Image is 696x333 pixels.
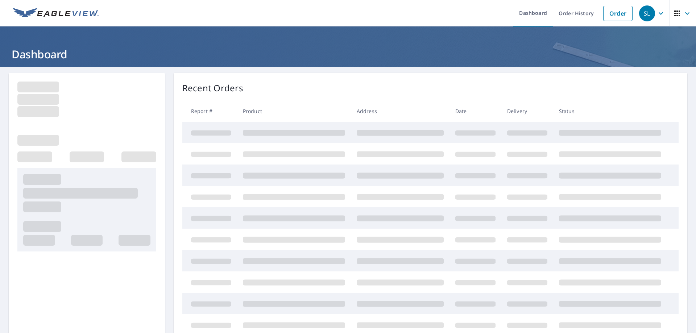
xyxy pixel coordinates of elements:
th: Address [351,100,449,122]
th: Report # [182,100,237,122]
div: SL [639,5,655,21]
p: Recent Orders [182,82,243,95]
th: Delivery [501,100,553,122]
th: Date [449,100,501,122]
img: EV Logo [13,8,99,19]
a: Order [603,6,633,21]
th: Status [553,100,667,122]
th: Product [237,100,351,122]
h1: Dashboard [9,47,687,62]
